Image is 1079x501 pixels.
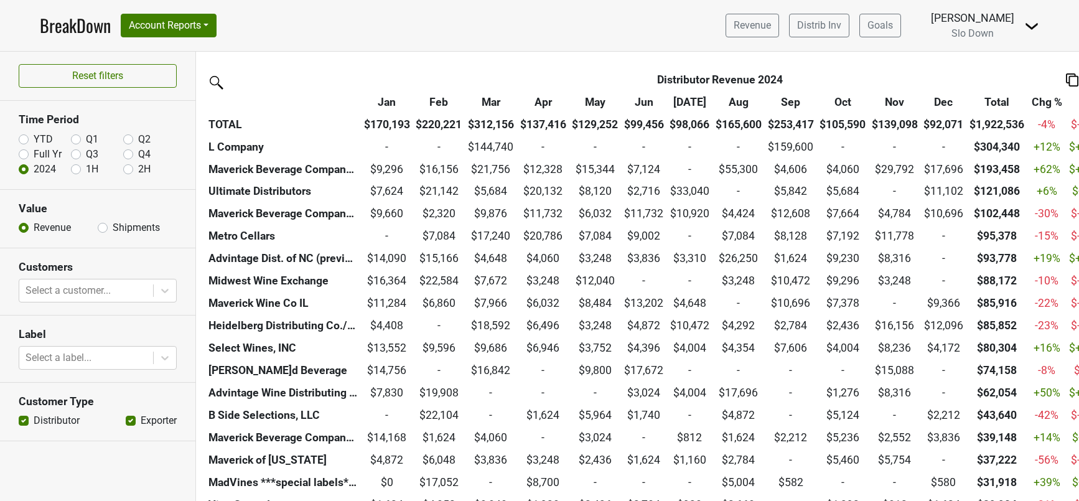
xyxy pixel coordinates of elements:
td: $8,484 [569,293,621,315]
label: 1H [86,162,98,177]
td: $11,732 [517,203,569,225]
label: 2H [138,162,151,177]
td: $9,876 [465,203,517,225]
td: $4,060 [465,427,517,449]
td: +6 % [1027,180,1067,203]
th: Jan: activate to sort column ascending [361,91,413,113]
td: $3,248 [517,449,569,472]
td: $4,060 [816,158,869,180]
th: TOTAL [205,113,361,136]
td: - [869,180,921,203]
th: Maverick Beverage Company [US_STATE] [205,427,361,449]
td: - [621,427,667,449]
td: $15,166 [413,248,465,270]
h3: Customer Type [19,395,177,408]
td: $9,366 [921,293,967,315]
td: $10,696 [921,203,967,225]
td: $7,378 [816,293,869,315]
th: Advintage Dist. of NC (previously JUICE) [205,248,361,270]
td: - [712,293,765,315]
th: $99,456 [621,113,667,136]
th: $85,916 [966,293,1027,315]
td: $16,156 [413,158,465,180]
td: - [667,158,713,180]
td: $7,672 [465,270,517,293]
td: $6,032 [569,203,621,225]
td: - [667,471,713,494]
td: $5,684 [465,180,517,203]
td: $1,740 [621,405,667,427]
div: [PERSON_NAME] [931,10,1014,26]
th: $37,222 [966,449,1027,472]
td: $9,002 [621,225,667,248]
td: $582 [765,471,817,494]
td: -15 % [1027,225,1067,248]
td: $26,250 [712,248,765,270]
td: $4,004 [667,337,713,360]
td: $21,142 [413,180,465,203]
td: $9,230 [816,248,869,270]
td: $5,236 [816,427,869,449]
td: - [361,136,413,158]
td: - [361,225,413,248]
td: $16,842 [465,360,517,382]
label: Q2 [138,132,151,147]
th: Advintage Wine Distributing of SC [205,382,361,405]
td: $4,648 [667,293,713,315]
th: $170,193 [361,113,413,136]
td: $3,310 [667,248,713,270]
th: $105,590 [816,113,869,136]
td: $14,168 [361,427,413,449]
th: $93,778 [966,248,1027,270]
td: -22 % [1027,293,1067,315]
td: $15,088 [869,360,921,382]
td: $6,496 [517,315,569,337]
td: +16 % [1027,337,1067,360]
th: $43,640 [966,405,1027,427]
th: $137,416 [517,113,569,136]
td: $8,700 [517,471,569,494]
th: Oct: activate to sort column ascending [816,91,869,113]
td: - [517,427,569,449]
td: - [667,360,713,382]
img: filter [205,72,225,91]
td: $2,552 [869,427,921,449]
td: $1,624 [712,427,765,449]
td: $7,124 [621,158,667,180]
td: $4,354 [712,337,765,360]
td: - [765,382,817,405]
td: $8,316 [869,248,921,270]
td: $6,946 [517,337,569,360]
td: $13,552 [361,337,413,360]
td: - [921,449,967,472]
td: $3,248 [569,315,621,337]
th: &nbsp;: activate to sort column ascending [205,91,361,113]
td: $6,032 [517,293,569,315]
td: $4,396 [621,337,667,360]
td: -23 % [1027,315,1067,337]
h3: Label [19,328,177,341]
th: $165,600 [712,113,765,136]
td: $5,964 [569,405,621,427]
td: +50 % [1027,382,1067,405]
td: $1,624 [413,427,465,449]
td: - [667,405,713,427]
img: Dropdown Menu [1024,19,1039,34]
label: Shipments [113,220,160,235]
td: - [569,382,621,405]
label: Exporter [141,413,177,428]
td: $9,296 [816,270,869,293]
td: $1,276 [816,382,869,405]
td: -42 % [1027,405,1067,427]
td: $7,084 [712,225,765,248]
td: $9,800 [569,360,621,382]
td: $22,104 [413,405,465,427]
td: -10 % [1027,270,1067,293]
td: - [621,471,667,494]
td: - [921,382,967,405]
th: Maverick Beverage Company [US_STATE] [205,203,361,225]
th: $304,340 [966,136,1027,158]
th: $102,448 [966,203,1027,225]
td: $2,784 [765,315,817,337]
td: - [667,270,713,293]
